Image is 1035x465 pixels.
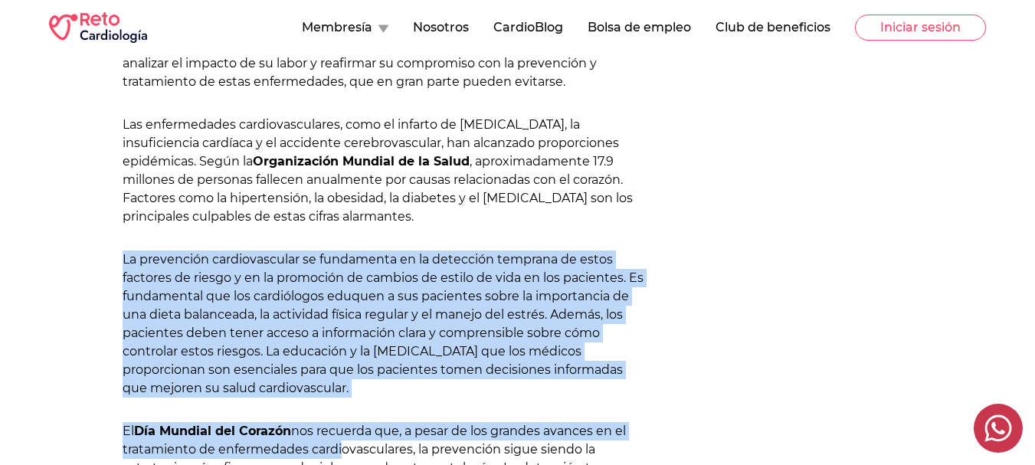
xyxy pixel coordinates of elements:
[253,154,470,169] a: Organización Mundial de la Salud
[855,15,986,41] button: Iniciar sesión
[588,18,691,37] button: Bolsa de empleo
[302,18,388,37] button: Membresía
[123,116,649,226] p: Las enfermedades cardiovasculares, como el infarto de [MEDICAL_DATA], la insuficiencia cardíaca y...
[49,12,147,43] img: RETO Cardio Logo
[413,18,469,37] button: Nosotros
[716,18,830,37] button: Club de beneficios
[123,251,649,398] p: La prevención cardiovascular se fundamenta en la detección temprana de estos factores de riesgo y...
[493,18,563,37] button: CardioBlog
[134,424,291,438] strong: Día Mundial del Corazón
